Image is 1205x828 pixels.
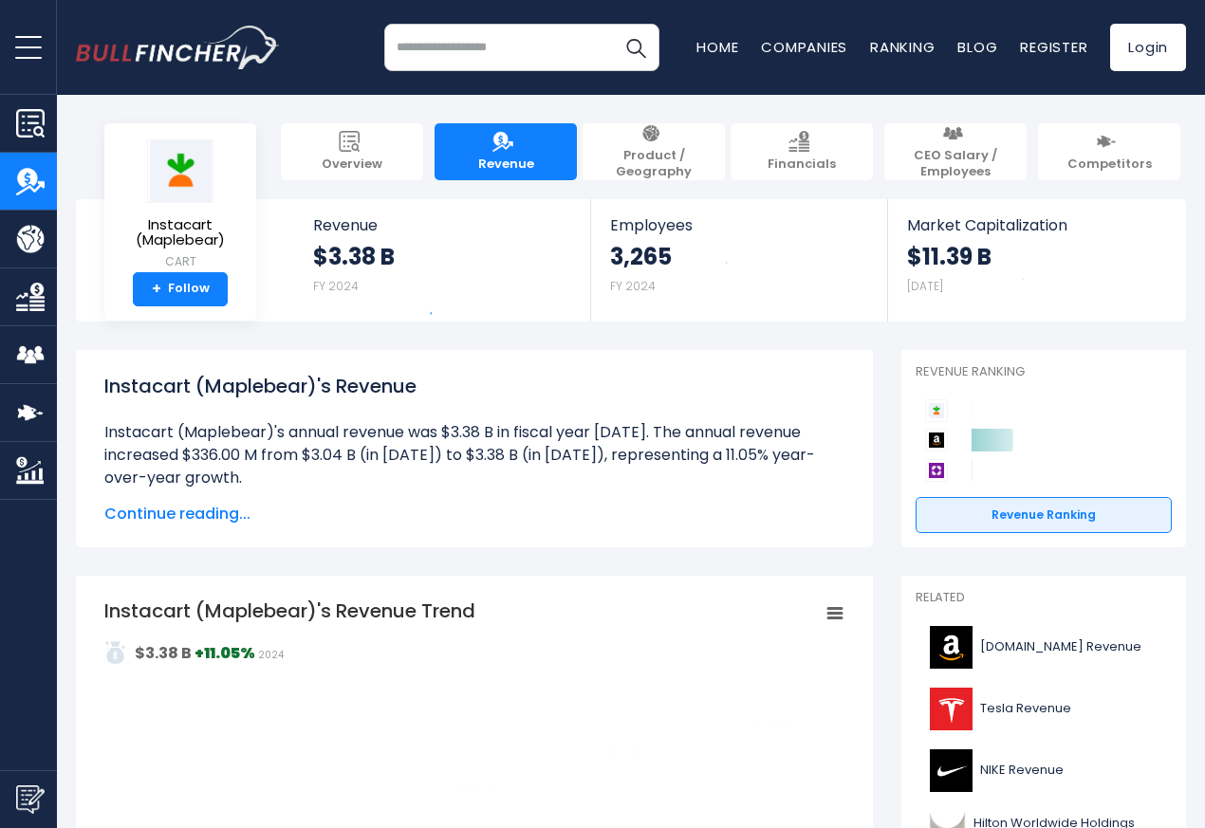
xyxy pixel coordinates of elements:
[884,123,1027,180] a: CEO Salary / Employees
[916,683,1172,735] a: Tesla Revenue
[435,123,577,180] a: Revenue
[752,720,788,734] text: $3.38 B
[916,621,1172,673] a: [DOMAIN_NAME] Revenue
[927,688,974,730] img: TSLA logo
[604,745,640,760] text: $3.04 B
[1038,123,1180,180] a: Competitors
[916,497,1172,533] a: Revenue Ranking
[610,216,867,234] span: Employees
[731,123,873,180] a: Financials
[916,745,1172,797] a: NIKE Revenue
[907,278,943,294] small: [DATE]
[870,37,935,57] a: Ranking
[927,626,974,669] img: AMZN logo
[120,217,241,248] span: Instacart (Maplebear)
[925,429,948,451] img: Amazon.com competitors logo
[612,24,659,71] button: Search
[104,421,844,489] li: Instacart (Maplebear)'s annual revenue was $3.38 B in fiscal year [DATE]. The annual revenue incr...
[313,216,572,234] span: Revenue
[610,242,672,271] strong: 3,265
[591,199,886,322] a: Employees 3,265 FY 2024
[925,459,948,482] img: Wayfair competitors logo
[455,782,492,796] text: $2.55 B
[925,399,948,422] img: Instacart (Maplebear) competitors logo
[104,372,844,400] h1: Instacart (Maplebear)'s Revenue
[696,37,738,57] a: Home
[907,242,992,271] strong: $11.39 B
[1067,156,1152,173] span: Competitors
[478,156,534,173] span: Revenue
[195,642,255,664] strong: +11.05%
[135,642,192,664] strong: $3.38 B
[610,278,656,294] small: FY 2024
[133,272,228,306] a: +Follow
[104,641,127,664] img: addasd
[888,199,1184,322] a: Market Capitalization $11.39 B [DATE]
[76,26,280,69] a: Go to homepage
[313,278,359,294] small: FY 2024
[322,156,382,173] span: Overview
[119,138,242,272] a: Instacart (Maplebear) CART
[761,37,847,57] a: Companies
[916,590,1172,606] p: Related
[1020,37,1087,57] a: Register
[768,156,836,173] span: Financials
[120,253,241,270] small: CART
[592,148,715,180] span: Product / Geography
[1110,24,1186,71] a: Login
[927,749,974,792] img: NKE logo
[152,281,161,298] strong: +
[907,216,1165,234] span: Market Capitalization
[894,148,1017,180] span: CEO Salary / Employees
[583,123,725,180] a: Product / Geography
[313,242,395,271] strong: $3.38 B
[294,199,591,322] a: Revenue $3.38 B FY 2024
[104,503,844,525] span: Continue reading...
[957,37,997,57] a: Blog
[76,26,280,69] img: bullfincher logo
[104,598,475,624] tspan: Instacart (Maplebear)'s Revenue Trend
[916,364,1172,380] p: Revenue Ranking
[258,648,284,662] span: 2024
[281,123,423,180] a: Overview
